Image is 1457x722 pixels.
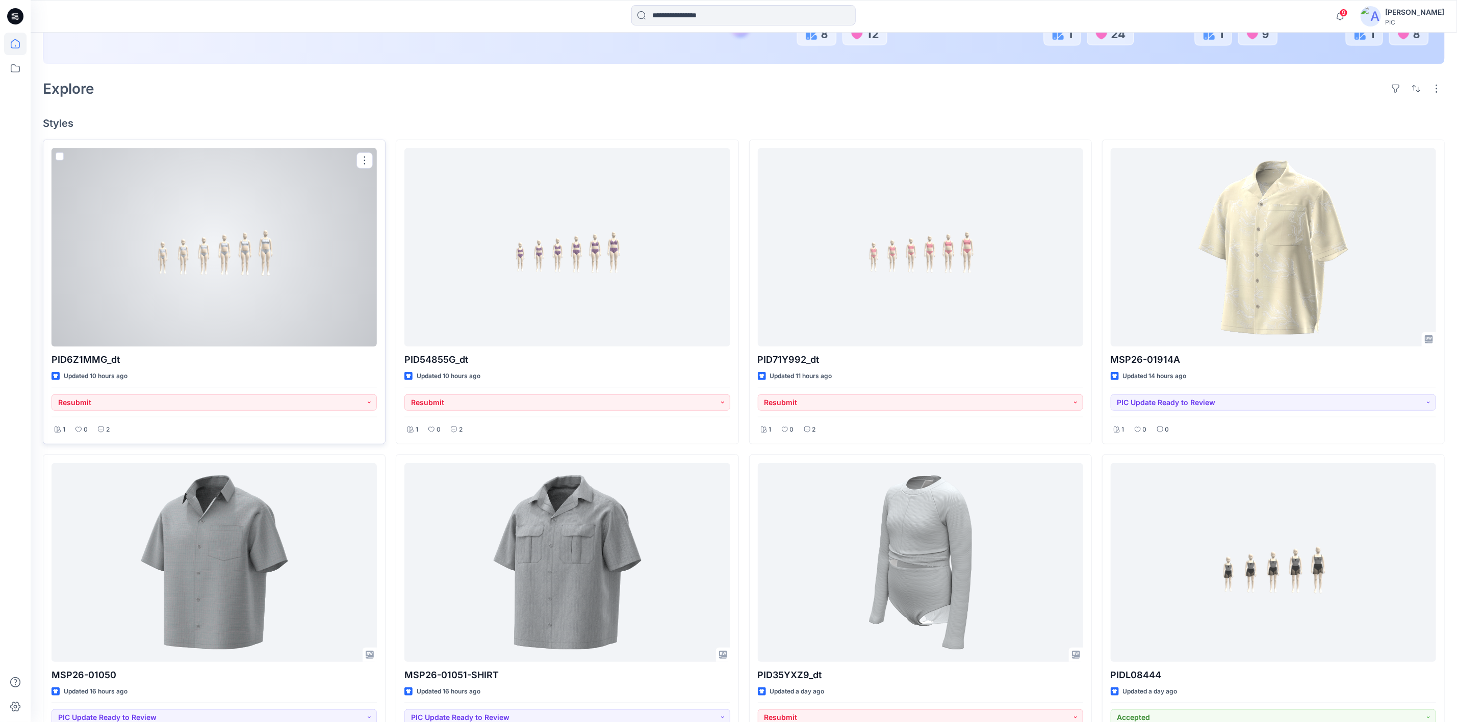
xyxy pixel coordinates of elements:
[106,424,110,435] p: 2
[1123,686,1178,697] p: Updated a day ago
[1122,424,1124,435] p: 1
[1385,6,1444,18] div: [PERSON_NAME]
[1340,9,1348,17] span: 9
[770,371,832,382] p: Updated 11 hours ago
[1111,668,1436,682] p: PIDL08444
[417,686,480,697] p: Updated 16 hours ago
[770,686,825,697] p: Updated a day ago
[437,424,441,435] p: 0
[758,353,1083,367] p: PID71Y992_dt
[790,424,794,435] p: 0
[404,668,730,682] p: MSP26-01051-SHIRT
[52,353,377,367] p: PID6Z1MMG_dt
[1143,424,1147,435] p: 0
[812,424,816,435] p: 2
[404,148,730,346] a: PID54855G_dt
[758,148,1083,346] a: PID71Y992_dt
[1385,18,1444,26] div: PIC
[1361,6,1381,26] img: avatar
[43,81,94,97] h2: Explore
[404,463,730,661] a: MSP26-01051-SHIRT
[52,148,377,346] a: PID6Z1MMG_dt
[64,371,127,382] p: Updated 10 hours ago
[52,668,377,682] p: MSP26-01050
[84,424,88,435] p: 0
[1123,371,1187,382] p: Updated 14 hours ago
[1111,463,1436,661] a: PIDL08444
[758,668,1083,682] p: PID35YXZ9_dt
[417,371,480,382] p: Updated 10 hours ago
[52,463,377,661] a: MSP26-01050
[1111,148,1436,346] a: MSP26-01914A
[758,463,1083,661] a: PID35YXZ9_dt
[769,424,772,435] p: 1
[404,353,730,367] p: PID54855G_dt
[459,424,463,435] p: 2
[63,424,65,435] p: 1
[1111,353,1436,367] p: MSP26-01914A
[43,117,1445,129] h4: Styles
[1165,424,1169,435] p: 0
[64,686,127,697] p: Updated 16 hours ago
[416,424,418,435] p: 1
